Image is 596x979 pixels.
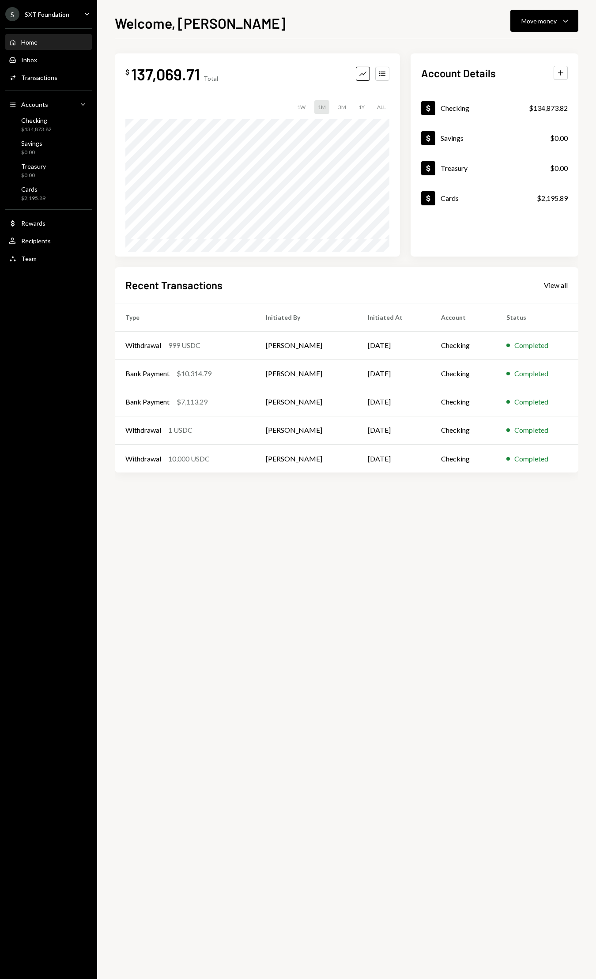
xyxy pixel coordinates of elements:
div: Total [204,75,218,82]
a: Savings$0.00 [411,123,578,153]
button: Move money [510,10,578,32]
div: 1W [294,100,309,114]
div: Withdrawal [125,340,161,351]
a: Treasury$0.00 [5,160,92,181]
h1: Welcome, [PERSON_NAME] [115,14,286,32]
div: Completed [514,368,548,379]
a: Savings$0.00 [5,137,92,158]
td: Checking [430,444,496,472]
div: $134,873.82 [21,126,52,133]
div: $7,113.29 [177,397,207,407]
div: S [5,7,19,21]
div: 999 USDC [168,340,200,351]
a: Cards$2,195.89 [411,183,578,213]
div: Savings [21,140,42,147]
th: Status [496,303,578,331]
div: 1M [314,100,329,114]
a: Rewards [5,215,92,231]
td: Checking [430,359,496,388]
div: Completed [514,340,548,351]
td: [PERSON_NAME] [255,359,357,388]
div: $0.00 [21,172,46,179]
div: Withdrawal [125,425,161,435]
div: Checking [21,117,52,124]
div: 1 USDC [168,425,192,435]
div: Cards [441,194,459,202]
td: Checking [430,388,496,416]
th: Initiated By [255,303,357,331]
td: [DATE] [357,359,430,388]
div: $0.00 [550,133,568,144]
div: Rewards [21,219,45,227]
a: Transactions [5,69,92,85]
a: Treasury$0.00 [411,153,578,183]
a: Accounts [5,96,92,112]
h2: Recent Transactions [125,278,223,292]
div: 1Y [355,100,368,114]
td: Checking [430,331,496,359]
div: $0.00 [550,163,568,174]
div: Bank Payment [125,397,170,407]
div: SXT Foundation [25,11,69,18]
div: 3M [335,100,350,114]
div: $0.00 [21,149,42,156]
div: $10,314.79 [177,368,211,379]
div: Cards [21,185,45,193]
div: Treasury [21,163,46,170]
div: ALL [373,100,389,114]
td: [DATE] [357,444,430,472]
td: [DATE] [357,388,430,416]
th: Type [115,303,255,331]
td: [DATE] [357,416,430,444]
h2: Account Details [421,66,496,80]
div: $134,873.82 [529,103,568,113]
th: Account [430,303,496,331]
td: [PERSON_NAME] [255,331,357,359]
div: Completed [514,425,548,435]
div: Bank Payment [125,368,170,379]
div: Transactions [21,74,57,81]
a: Team [5,250,92,266]
div: Withdrawal [125,454,161,464]
a: Inbox [5,52,92,68]
a: View all [544,280,568,290]
div: Accounts [21,101,48,108]
div: $2,195.89 [21,195,45,202]
div: Team [21,255,37,262]
a: Home [5,34,92,50]
td: Checking [430,416,496,444]
th: Initiated At [357,303,430,331]
a: Cards$2,195.89 [5,183,92,204]
div: $ [125,68,129,76]
div: Move money [521,16,557,26]
div: Completed [514,454,548,464]
div: Home [21,38,38,46]
div: $2,195.89 [537,193,568,204]
div: Savings [441,134,464,142]
div: 10,000 USDC [168,454,210,464]
div: Inbox [21,56,37,64]
td: [PERSON_NAME] [255,444,357,472]
div: Treasury [441,164,468,172]
div: Recipients [21,237,51,245]
div: Checking [441,104,469,112]
div: Completed [514,397,548,407]
td: [PERSON_NAME] [255,388,357,416]
a: Checking$134,873.82 [411,93,578,123]
td: [PERSON_NAME] [255,416,357,444]
a: Checking$134,873.82 [5,114,92,135]
div: View all [544,281,568,290]
div: 137,069.71 [131,64,200,84]
a: Recipients [5,233,92,249]
td: [DATE] [357,331,430,359]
